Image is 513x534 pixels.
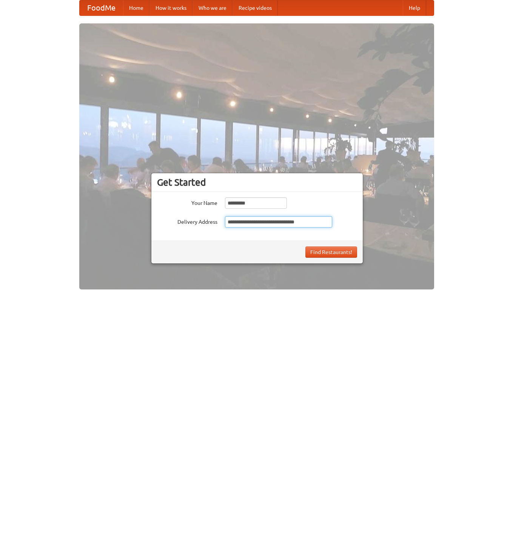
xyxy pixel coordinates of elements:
h3: Get Started [157,177,357,188]
a: Home [123,0,149,15]
label: Your Name [157,197,217,207]
label: Delivery Address [157,216,217,226]
a: How it works [149,0,193,15]
button: Find Restaurants! [305,246,357,258]
a: Recipe videos [233,0,278,15]
a: FoodMe [80,0,123,15]
a: Who we are [193,0,233,15]
a: Help [403,0,426,15]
